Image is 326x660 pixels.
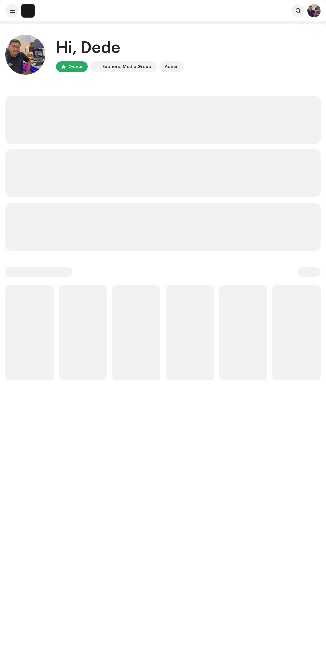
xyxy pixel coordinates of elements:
[21,4,35,17] img: de0d2825-999c-4937-b35a-9adca56ee094
[68,63,82,71] div: Owner
[92,63,100,71] img: de0d2825-999c-4937-b35a-9adca56ee094
[5,35,45,75] img: d60ecab1-267f-4fbc-90db-2a3bb31387e7
[102,63,151,71] div: Euphoria Media Group
[307,4,321,17] img: d60ecab1-267f-4fbc-90db-2a3bb31387e7
[165,63,179,71] div: Admin
[56,37,184,59] div: Hi, Dede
